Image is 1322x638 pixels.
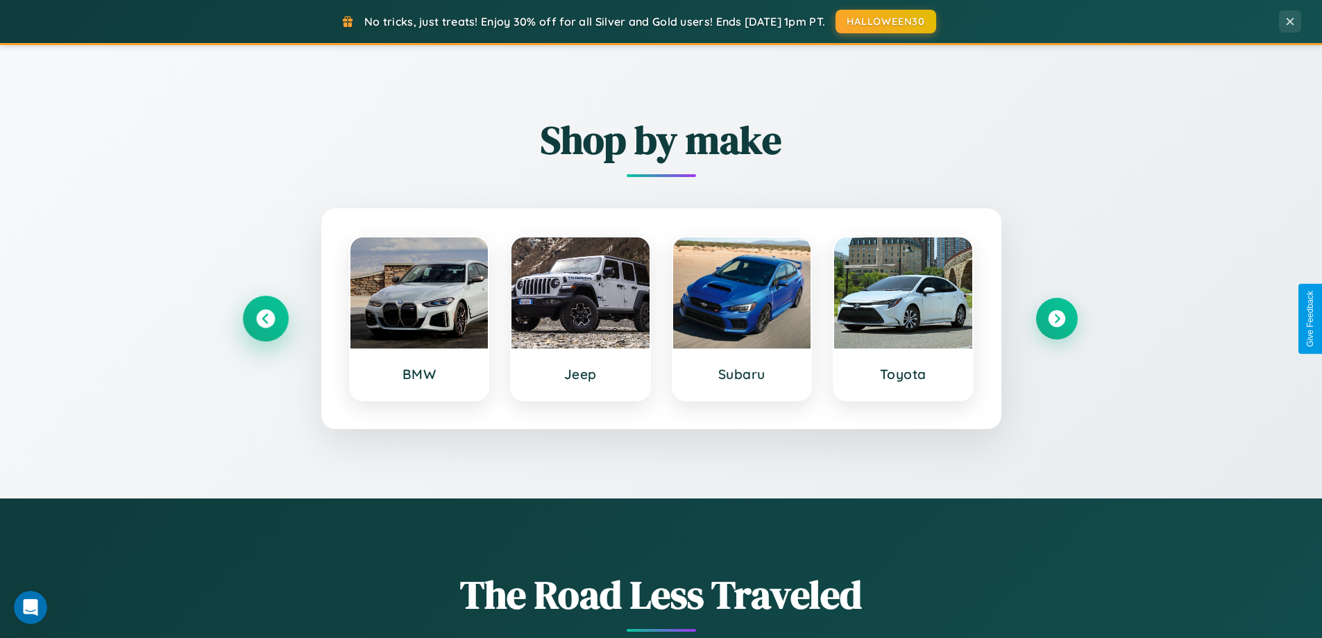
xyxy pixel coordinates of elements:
[14,591,47,624] iframe: Intercom live chat
[364,15,825,28] span: No tricks, just treats! Enjoy 30% off for all Silver and Gold users! Ends [DATE] 1pm PT.
[245,568,1078,621] h1: The Road Less Traveled
[525,366,636,383] h3: Jeep
[245,113,1078,167] h2: Shop by make
[848,366,958,383] h3: Toyota
[1305,291,1315,347] div: Give Feedback
[836,10,936,33] button: HALLOWEEN30
[687,366,797,383] h3: Subaru
[364,366,475,383] h3: BMW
